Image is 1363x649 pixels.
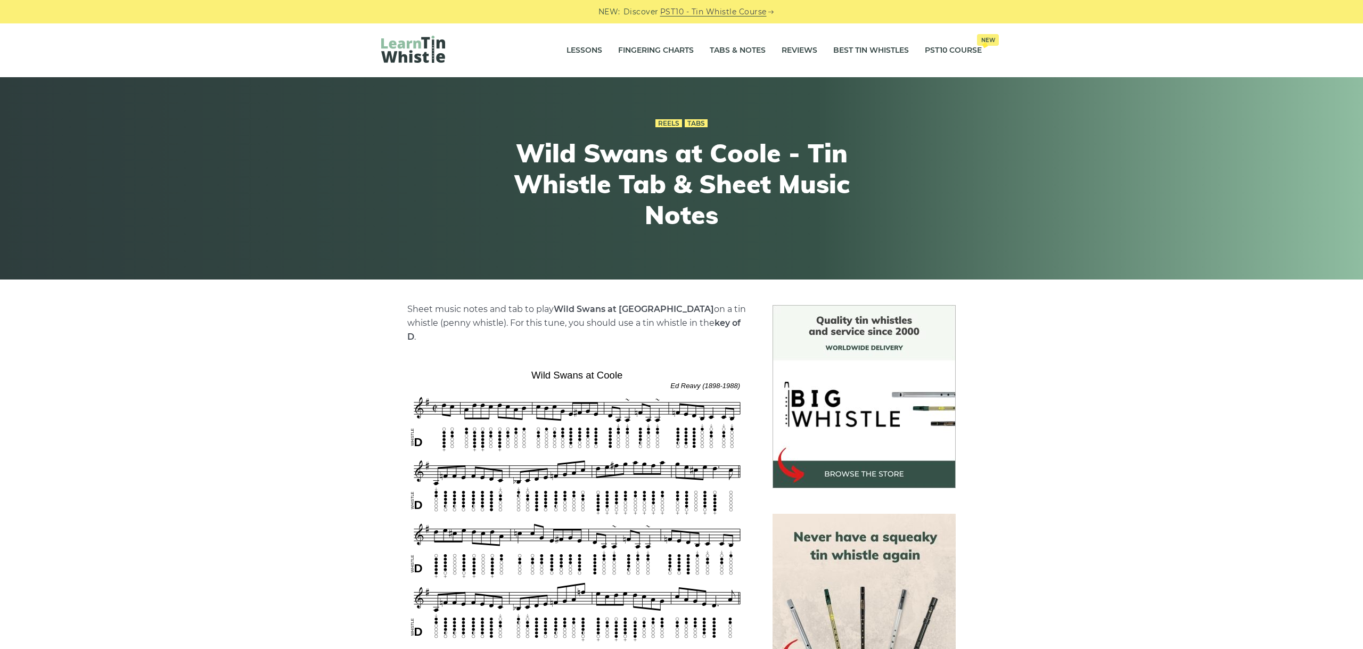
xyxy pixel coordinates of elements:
a: Fingering Charts [618,37,694,64]
img: LearnTinWhistle.com [381,36,445,63]
a: PST10 CourseNew [925,37,982,64]
strong: Wild Swans at [GEOGRAPHIC_DATA] [554,304,714,314]
h1: Wild Swans at Coole - Tin Whistle Tab & Sheet Music Notes [486,138,877,230]
img: BigWhistle Tin Whistle Store [773,305,956,488]
a: Tabs [685,119,708,128]
span: New [977,34,999,46]
a: Best Tin Whistles [833,37,909,64]
a: Tabs & Notes [710,37,766,64]
a: Reels [655,119,682,128]
a: Reviews [782,37,817,64]
a: Lessons [566,37,602,64]
p: Sheet music notes and tab to play on a tin whistle (penny whistle). For this tune, you should use... [407,302,747,344]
